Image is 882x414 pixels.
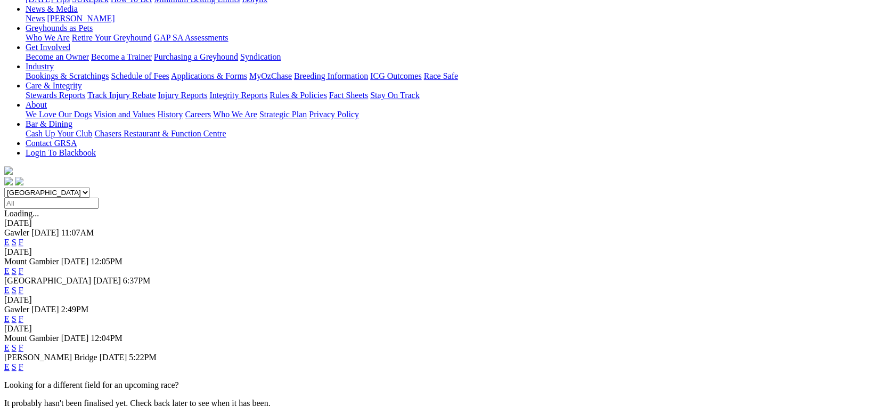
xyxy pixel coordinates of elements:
[26,33,70,42] a: Who We Are
[26,71,878,81] div: Industry
[31,228,59,237] span: [DATE]
[91,257,123,266] span: 12:05PM
[26,62,54,71] a: Industry
[93,276,121,285] span: [DATE]
[31,305,59,314] span: [DATE]
[213,110,257,119] a: Who We Are
[26,23,93,33] a: Greyhounds as Pets
[91,52,152,61] a: Become a Trainer
[12,362,17,371] a: S
[129,353,157,362] span: 5:22PM
[19,286,23,295] a: F
[26,91,85,100] a: Stewards Reports
[4,257,59,266] span: Mount Gambier
[19,343,23,352] a: F
[4,305,29,314] span: Gawler
[26,4,78,13] a: News & Media
[123,276,151,285] span: 6:37PM
[12,343,17,352] a: S
[72,33,152,42] a: Retire Your Greyhound
[87,91,156,100] a: Track Injury Rebate
[4,324,878,334] div: [DATE]
[26,119,72,128] a: Bar & Dining
[26,129,878,139] div: Bar & Dining
[61,305,89,314] span: 2:49PM
[240,52,281,61] a: Syndication
[12,266,17,275] a: S
[171,71,247,80] a: Applications & Forms
[94,129,226,138] a: Chasers Restaurant & Function Centre
[4,266,10,275] a: E
[4,380,878,390] p: Looking for a different field for an upcoming race?
[4,238,10,247] a: E
[4,314,10,323] a: E
[4,334,59,343] span: Mount Gambier
[111,71,169,80] a: Schedule of Fees
[94,110,155,119] a: Vision and Values
[19,314,23,323] a: F
[309,110,359,119] a: Privacy Policy
[19,362,23,371] a: F
[26,110,92,119] a: We Love Our Dogs
[4,362,10,371] a: E
[12,286,17,295] a: S
[19,266,23,275] a: F
[61,334,89,343] span: [DATE]
[12,238,17,247] a: S
[4,286,10,295] a: E
[4,209,39,218] span: Loading...
[249,71,292,80] a: MyOzChase
[157,110,183,119] a: History
[4,218,878,228] div: [DATE]
[26,81,82,90] a: Care & Integrity
[4,228,29,237] span: Gawler
[26,43,70,52] a: Get Involved
[154,52,238,61] a: Purchasing a Greyhound
[4,177,13,185] img: facebook.svg
[26,14,878,23] div: News & Media
[269,91,327,100] a: Rules & Policies
[294,71,368,80] a: Breeding Information
[4,353,97,362] span: [PERSON_NAME] Bridge
[26,110,878,119] div: About
[4,198,99,209] input: Select date
[185,110,211,119] a: Careers
[329,91,368,100] a: Fact Sheets
[26,100,47,109] a: About
[26,33,878,43] div: Greyhounds as Pets
[47,14,115,23] a: [PERSON_NAME]
[259,110,307,119] a: Strategic Plan
[26,148,96,157] a: Login To Blackbook
[15,177,23,185] img: twitter.svg
[423,71,458,80] a: Race Safe
[12,314,17,323] a: S
[26,14,45,23] a: News
[61,228,94,237] span: 11:07AM
[4,276,91,285] span: [GEOGRAPHIC_DATA]
[4,166,13,175] img: logo-grsa-white.png
[26,129,92,138] a: Cash Up Your Club
[4,343,10,352] a: E
[100,353,127,362] span: [DATE]
[154,33,228,42] a: GAP SA Assessments
[4,295,878,305] div: [DATE]
[91,334,123,343] span: 12:04PM
[26,52,878,62] div: Get Involved
[26,91,878,100] div: Care & Integrity
[158,91,207,100] a: Injury Reports
[26,139,77,148] a: Contact GRSA
[4,399,271,408] partial: It probably hasn't been finalised yet. Check back later to see when it has been.
[370,71,421,80] a: ICG Outcomes
[19,238,23,247] a: F
[370,91,419,100] a: Stay On Track
[4,247,878,257] div: [DATE]
[26,52,89,61] a: Become an Owner
[209,91,267,100] a: Integrity Reports
[61,257,89,266] span: [DATE]
[26,71,109,80] a: Bookings & Scratchings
